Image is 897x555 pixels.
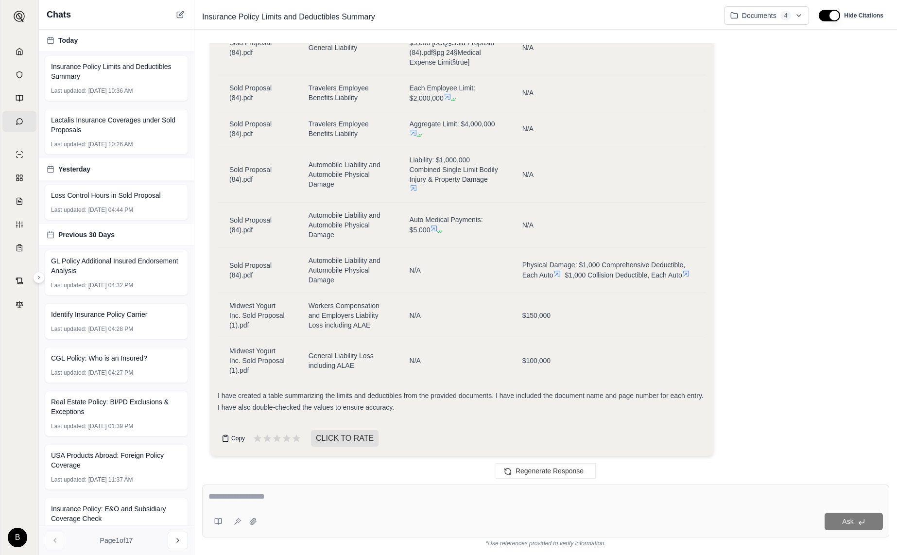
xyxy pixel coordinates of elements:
[2,144,36,165] a: Single Policy
[88,87,133,95] span: [DATE] 10:36 AM
[410,156,498,183] span: Liability: $1,000,000 Combined Single Limit Bodily Injury & Property Damage
[51,310,147,319] span: Identify Insurance Policy Carrier
[309,44,357,52] span: General Liability
[522,171,534,178] span: N/A
[88,281,133,289] span: [DATE] 04:32 PM
[88,369,133,377] span: [DATE] 04:27 PM
[51,62,182,81] span: Insurance Policy Limits and Deductibles Summary
[51,504,182,523] span: Insurance Policy: E&O and Subsidiary Coverage Check
[410,266,421,274] span: N/A
[51,397,182,416] span: Real Estate Policy: BI/PD Exclusions & Exceptions
[2,64,36,86] a: Documents Vault
[2,87,36,109] a: Prompt Library
[842,518,853,525] span: Ask
[2,191,36,212] a: Claim Coverage
[410,357,421,364] span: N/A
[58,35,78,45] span: Today
[51,281,86,289] span: Last updated:
[311,430,379,447] span: CLICK TO RATE
[229,302,285,329] span: Midwest Yogurt Inc. Sold Proposal (1).pdf
[825,513,883,530] button: Ask
[51,191,161,200] span: Loss Control Hours in Sold Proposal
[218,429,249,448] button: Copy
[14,11,25,22] img: Expand sidebar
[724,6,810,25] button: Documents4
[2,167,36,189] a: Policy Comparisons
[51,206,86,214] span: Last updated:
[309,161,380,188] span: Automobile Liability and Automobile Physical Damage
[410,120,495,128] span: Aggregate Limit: $4,000,000
[844,12,883,19] span: Hide Citations
[522,89,534,97] span: N/A
[496,463,596,479] button: Regenerate Response
[51,369,86,377] span: Last updated:
[88,140,133,148] span: [DATE] 10:26 AM
[229,216,272,234] span: Sold Proposal (84).pdf
[51,451,182,470] span: USA Products Abroad: Foreign Policy Coverage
[229,120,272,138] span: Sold Proposal (84).pdf
[2,41,36,62] a: Home
[309,302,379,329] span: Workers Compensation and Employers Liability Loss including ALAE
[434,39,448,47] em: oCQ
[522,125,534,133] span: N/A
[522,261,685,279] span: Physical Damage: $1,000 Comprehensive Deductible, Each Auto
[8,528,27,547] div: B
[309,84,369,102] span: Travelers Employee Benefits Liability
[218,392,704,411] span: I have created a table summarizing the limits and deductibles from the provided documents. I have...
[229,261,272,279] span: Sold Proposal (84).pdf
[410,28,499,67] span: Medical Expense Limit: $5,000 [ §Sold Proposal (84).pdf§pg 24§Medical Expense Limit§true]
[565,271,682,279] span: $1,000 Collision Deductible, Each Auto
[198,9,379,25] span: Insurance Policy Limits and Deductibles Summary
[88,476,133,484] span: [DATE] 11:37 AM
[2,237,36,259] a: Coverage Table
[51,476,86,484] span: Last updated:
[2,111,36,132] a: Chat
[231,434,245,442] span: Copy
[522,357,551,364] span: $100,000
[58,230,115,240] span: Previous 30 Days
[522,221,534,229] span: N/A
[88,206,133,214] span: [DATE] 04:44 PM
[58,164,90,174] span: Yesterday
[2,214,36,235] a: Custom Report
[33,272,45,283] button: Expand sidebar
[202,538,889,547] div: *Use references provided to verify information.
[309,211,380,239] span: Automobile Liability and Automobile Physical Damage
[229,84,272,102] span: Sold Proposal (84).pdf
[410,312,421,319] span: N/A
[198,9,716,25] div: Edit Title
[2,294,36,315] a: Legal Search Engine
[51,256,182,276] span: GL Policy Additional Insured Endorsement Analysis
[88,325,133,333] span: [DATE] 04:28 PM
[51,87,86,95] span: Last updated:
[522,44,534,52] span: N/A
[309,352,374,369] span: General Liability Loss including ALAE
[2,270,36,292] a: Contract Analysis
[780,11,792,20] span: 4
[51,140,86,148] span: Last updated:
[516,467,584,475] span: Regenerate Response
[47,8,71,21] span: Chats
[51,422,86,430] span: Last updated:
[88,422,133,430] span: [DATE] 01:39 PM
[410,84,475,102] span: Each Employee Limit: $2,000,000
[522,312,551,319] span: $150,000
[229,166,272,183] span: Sold Proposal (84).pdf
[10,7,29,26] button: Expand sidebar
[51,325,86,333] span: Last updated:
[51,353,147,363] span: CGL Policy: Who is an Insured?
[229,347,285,374] span: Midwest Yogurt Inc. Sold Proposal (1).pdf
[100,536,133,545] span: Page 1 of 17
[410,216,483,234] span: Auto Medical Payments: $5,000
[309,257,380,284] span: Automobile Liability and Automobile Physical Damage
[174,9,186,20] button: New Chat
[309,120,369,138] span: Travelers Employee Benefits Liability
[742,11,776,20] span: Documents
[229,39,272,56] span: Sold Proposal (84).pdf
[51,115,182,135] span: Lactalis Insurance Coverages under Sold Proposals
